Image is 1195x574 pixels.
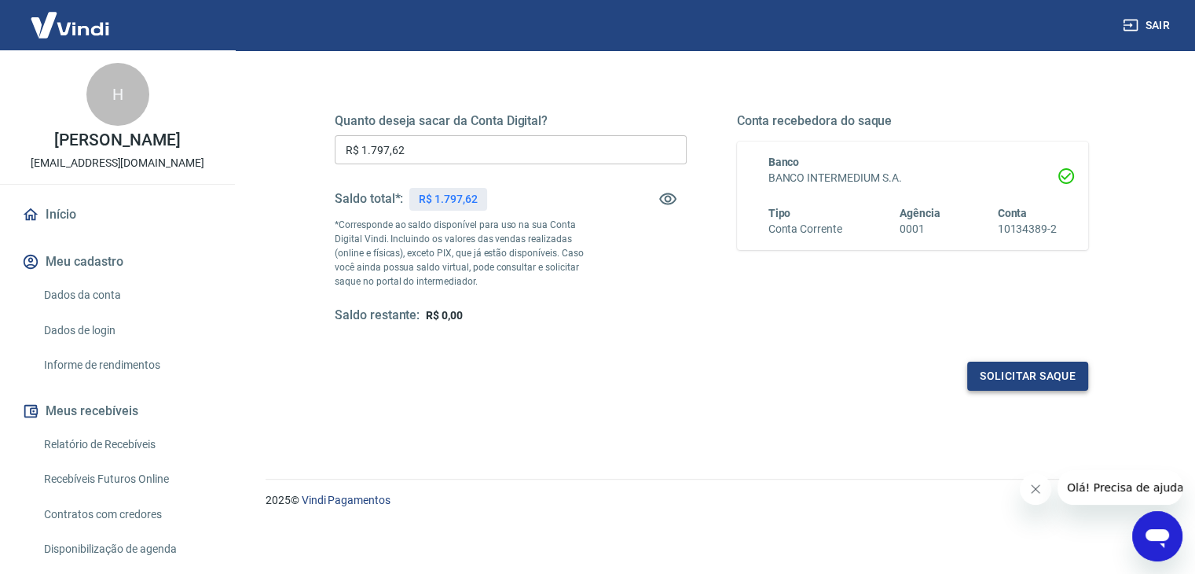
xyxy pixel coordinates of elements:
[38,429,216,461] a: Relatório de Recebíveis
[900,221,940,237] h6: 0001
[900,207,940,219] span: Agência
[19,394,216,429] button: Meus recebíveis
[768,170,1058,186] h6: BANCO INTERMEDIUM S.A.
[38,315,216,347] a: Dados de login
[768,221,842,237] h6: Conta Corrente
[335,191,403,207] h5: Saldo total*:
[1132,511,1182,561] iframe: Botão para abrir a janela de mensagens
[38,349,216,381] a: Informe de rendimentos
[1120,11,1176,40] button: Sair
[768,156,800,168] span: Banco
[54,132,180,149] p: [PERSON_NAME]
[19,197,216,232] a: Início
[1058,470,1182,505] iframe: Mensagem da empresa
[31,155,204,171] p: [EMAIL_ADDRESS][DOMAIN_NAME]
[967,362,1088,391] button: Solicitar saque
[997,221,1057,237] h6: 10134389-2
[19,1,121,49] img: Vindi
[737,113,1089,129] h5: Conta recebedora do saque
[426,309,463,322] span: R$ 0,00
[38,533,216,565] a: Disponibilização de agenda
[335,113,687,129] h5: Quanto deseja sacar da Conta Digital?
[302,494,390,506] a: Vindi Pagamentos
[19,245,216,279] button: Meu cadastro
[335,307,420,324] h5: Saldo restante:
[997,207,1027,219] span: Conta
[86,63,149,126] div: H
[1020,473,1051,505] iframe: Fechar mensagem
[9,11,132,24] span: Olá! Precisa de ajuda?
[768,207,791,219] span: Tipo
[38,463,216,495] a: Recebíveis Futuros Online
[266,492,1157,509] p: 2025 ©
[38,499,216,531] a: Contratos com credores
[335,218,599,289] p: *Corresponde ao saldo disponível para uso na sua Conta Digital Vindi. Incluindo os valores das ve...
[419,191,477,208] p: R$ 1.797,62
[38,279,216,311] a: Dados da conta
